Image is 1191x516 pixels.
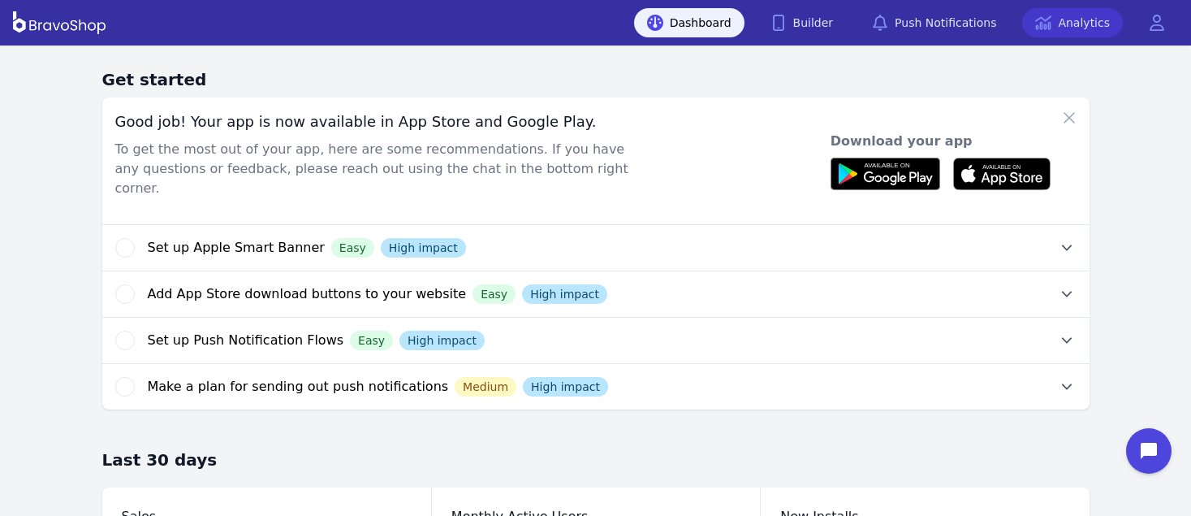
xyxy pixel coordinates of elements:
div: High impact [522,284,607,304]
div: High impact [381,238,466,258]
div: To get the most out of your app, here are some recommendations. If you have any questions or feed... [115,140,653,198]
div: Good job! Your app is now available in App Store and Google Play. [115,111,653,133]
a: Push Notifications [859,8,1009,37]
h3: Last 30 days [102,449,1090,471]
span: Add App Store download buttons to your website [148,284,467,304]
a: Analytics [1022,8,1123,37]
span: Set up Push Notification Flows [148,331,344,350]
img: Available on App Store [953,158,1051,190]
a: Builder [757,8,847,37]
button: Make a plan for sending out push notificationsMediumHigh impact [148,364,1090,410]
div: Easy [331,238,374,258]
img: Available on Google Play [831,158,940,190]
div: Download your app [831,132,1077,151]
button: Add App Store download buttons to your websiteEasyHigh impact [148,271,1090,317]
div: High impact [399,331,485,350]
div: Medium [455,377,516,397]
div: Easy [473,284,516,304]
button: Set up Push Notification FlowsEasyHigh impact [148,318,1090,363]
img: BravoShop [13,11,106,34]
span: Make a plan for sending out push notifications [148,377,449,397]
h3: Get started [102,68,1090,91]
span: Set up Apple Smart Banner [148,238,325,258]
div: Easy [350,331,393,350]
a: Dashboard [634,8,744,37]
button: Set up Apple Smart BannerEasyHigh impact [148,225,1090,271]
div: High impact [523,377,608,397]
